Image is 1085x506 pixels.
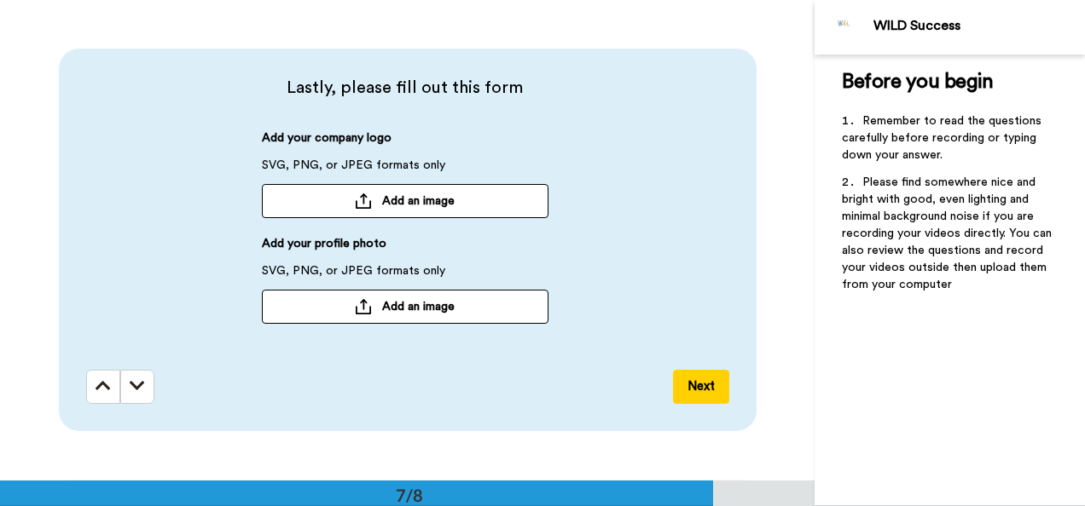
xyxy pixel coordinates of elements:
span: Remember to read the questions carefully before recording or typing down your answer. [842,115,1045,161]
img: Profile Image [824,7,865,48]
span: SVG, PNG, or JPEG formats only [262,262,445,290]
span: Please find somewhere nice and bright with good, even lighting and minimal background noise if yo... [842,176,1055,290]
span: Add an image [382,298,455,315]
span: Add an image [382,193,455,210]
button: Add an image [262,290,548,324]
span: Before you begin [842,72,993,92]
div: WILD Success [873,18,1084,34]
span: Add your profile photo [262,235,386,262]
span: SVG, PNG, or JPEG formats only [262,157,445,184]
span: Lastly, please fill out this form [86,76,724,100]
button: Next [673,370,729,404]
button: Add an image [262,184,548,218]
span: Add your company logo [262,129,392,157]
